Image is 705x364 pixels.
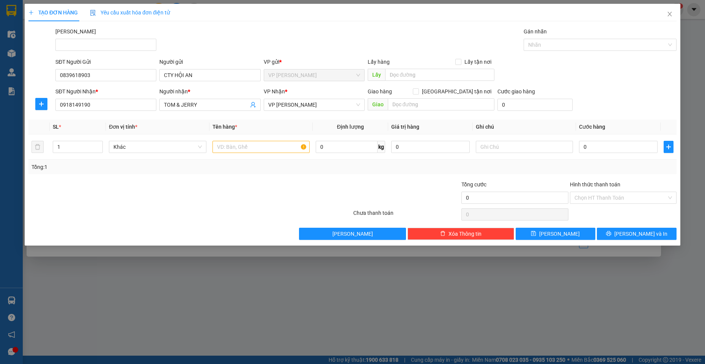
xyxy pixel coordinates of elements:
[448,230,482,238] span: Xóa Thông tin
[497,99,573,111] input: Cước giao hàng
[440,231,445,237] span: delete
[516,228,595,240] button: save[PERSON_NAME]
[473,120,576,134] th: Ghi chú
[113,141,202,153] span: Khác
[52,41,101,58] li: VP VP [PERSON_NAME]
[31,141,44,153] button: delete
[299,228,406,240] button: [PERSON_NAME]
[408,228,514,240] button: deleteXóa Thông tin
[31,163,272,171] div: Tổng: 1
[664,141,674,153] button: plus
[664,144,673,150] span: plus
[539,230,580,238] span: [PERSON_NAME]
[385,69,495,81] input: Dọc đường
[461,58,494,66] span: Lấy tận nơi
[109,124,137,130] span: Đơn vị tính
[659,4,680,25] button: Close
[268,69,360,81] span: VP Phạm Ngũ Lão
[606,231,611,237] span: printer
[268,99,360,110] span: VP Phan Thiết
[368,69,385,81] span: Lấy
[570,181,620,188] label: Hình thức thanh toán
[90,9,170,16] span: Yêu cầu xuất hóa đơn điện tử
[250,102,256,108] span: user-add
[524,28,547,35] label: Gán nhãn
[90,10,96,16] img: icon
[391,124,419,130] span: Giá trị hàng
[597,228,677,240] button: printer[PERSON_NAME] và In
[212,124,237,130] span: Tên hàng
[614,230,667,238] span: [PERSON_NAME] và In
[368,98,388,110] span: Giao
[28,10,34,15] span: plus
[4,41,52,66] li: VP VP [PERSON_NAME] Lão
[264,58,365,66] div: VP gửi
[667,11,673,17] span: close
[368,59,390,65] span: Lấy hàng
[461,181,486,188] span: Tổng cước
[159,58,260,66] div: Người gửi
[352,209,461,222] div: Chưa thanh toán
[337,124,364,130] span: Định lượng
[212,141,310,153] input: VD: Bàn, Ghế
[55,39,156,51] input: Mã ĐH
[55,58,156,66] div: SĐT Người Gửi
[159,87,260,96] div: Người nhận
[579,124,605,130] span: Cước hàng
[4,4,110,32] li: Nam Hải Limousine
[28,9,78,16] span: TẠO ĐƠN HÀNG
[476,141,573,153] input: Ghi Chú
[368,88,392,95] span: Giao hàng
[4,4,30,30] img: logo.jpg
[388,98,495,110] input: Dọc đường
[55,28,96,35] label: Mã ĐH
[332,230,373,238] span: [PERSON_NAME]
[35,98,47,110] button: plus
[378,141,385,153] span: kg
[419,87,494,96] span: [GEOGRAPHIC_DATA] tận nơi
[391,141,470,153] input: 0
[497,88,535,95] label: Cước giao hàng
[55,87,156,96] div: SĐT Người Nhận
[36,101,47,107] span: plus
[264,88,285,95] span: VP Nhận
[53,124,59,130] span: SL
[531,231,536,237] span: save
